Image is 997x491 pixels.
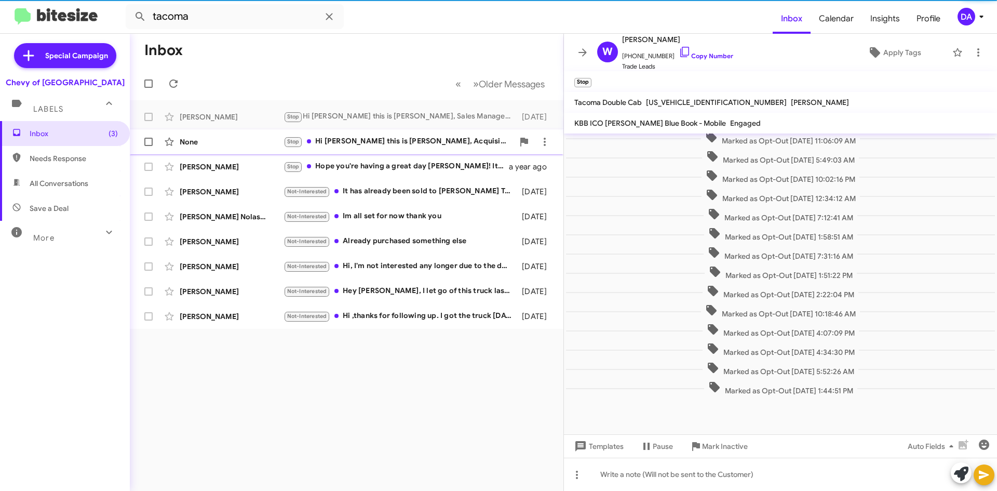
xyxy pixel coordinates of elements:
span: Marked as Opt-Out [DATE] 12:34:12 AM [702,189,860,204]
a: Copy Number [679,52,733,60]
span: Labels [33,104,63,114]
span: » [473,77,479,90]
span: [PHONE_NUMBER] [622,46,733,61]
span: « [455,77,461,90]
span: Marked as Opt-Out [DATE] 1:51:22 PM [705,266,857,281]
div: Hi [PERSON_NAME] this is [PERSON_NAME], Acquisition Specialist at Ourisman Chevrolet of [GEOGRAPH... [284,136,514,148]
span: Stop [287,163,300,170]
div: Hope you're having a great day [PERSON_NAME]! It's [PERSON_NAME] at Ourisman Chevrolet of [GEOGRA... [284,161,509,172]
div: None [180,137,284,147]
div: Hi, I'm not interested any longer due to the dent it has [284,260,517,272]
span: Save a Deal [30,203,69,214]
span: Not-Interested [287,288,327,295]
button: Auto Fields [899,437,966,456]
div: Chevy of [GEOGRAPHIC_DATA] [6,77,125,88]
span: [US_VEHICLE_IDENTIFICATION_NUMBER] [646,98,787,107]
span: Marked as Opt-Out [DATE] 10:02:16 PM [702,169,859,184]
small: Stop [574,78,591,87]
a: Calendar [811,4,862,34]
a: Special Campaign [14,43,116,68]
button: Templates [564,437,632,456]
div: Hi [PERSON_NAME] this is [PERSON_NAME], Sales Manager at Ourisman Chevrolet of [GEOGRAPHIC_DATA].... [284,111,517,123]
span: Not-Interested [287,188,327,195]
div: [DATE] [517,211,555,222]
span: Marked as Opt-Out [DATE] 7:12:41 AM [704,208,857,223]
span: Pause [653,437,673,456]
div: a year ago [509,162,555,172]
a: Insights [862,4,908,34]
div: [PERSON_NAME] [180,261,284,272]
span: Marked as Opt-Out [DATE] 4:07:09 PM [703,323,859,338]
span: [PERSON_NAME] [791,98,849,107]
div: Im all set for now thank you [284,210,517,222]
span: Trade Leads [622,61,733,72]
span: Not-Interested [287,313,327,320]
span: Templates [572,437,624,456]
span: Marked as Opt-Out [DATE] 4:34:30 PM [703,342,859,357]
span: Marked as Opt-Out [DATE] 10:18:46 AM [701,304,860,319]
span: All Conversations [30,178,88,189]
h1: Inbox [144,42,183,59]
span: Marked as Opt-Out [DATE] 11:06:09 AM [701,131,860,146]
nav: Page navigation example [450,73,551,95]
span: (3) [109,128,118,139]
div: Already purchased something else [284,235,517,247]
span: Marked as Opt-Out [DATE] 7:31:16 AM [704,246,857,261]
div: [PERSON_NAME] [180,162,284,172]
div: [DATE] [517,261,555,272]
span: Inbox [30,128,118,139]
div: Hey [PERSON_NAME], I let go of this truck last week [284,285,517,297]
div: [DATE] [517,236,555,247]
span: Older Messages [479,78,545,90]
span: [PERSON_NAME] [622,33,733,46]
div: [DATE] [517,112,555,122]
div: [PERSON_NAME] [180,311,284,322]
button: DA [949,8,986,25]
div: It has already been sold to [PERSON_NAME] Toyota in [GEOGRAPHIC_DATA] MD [284,185,517,197]
span: Tacoma Double Cab [574,98,642,107]
span: Needs Response [30,153,118,164]
span: Stop [287,138,300,145]
span: Not-Interested [287,238,327,245]
span: Marked as Opt-Out [DATE] 1:58:51 AM [704,227,857,242]
button: Pause [632,437,681,456]
span: Mark Inactive [702,437,748,456]
button: Mark Inactive [681,437,756,456]
div: [PERSON_NAME] [180,187,284,197]
div: [DATE] [517,311,555,322]
div: [PERSON_NAME] [180,112,284,122]
div: [PERSON_NAME] Nolastname119905239 [180,211,284,222]
span: Marked as Opt-Out [DATE] 5:52:26 AM [703,362,858,377]
span: Marked as Opt-Out [DATE] 5:49:03 AM [702,150,859,165]
span: KBB ICO [PERSON_NAME] Blue Book - Mobile [574,118,726,128]
span: W [602,44,613,60]
div: [DATE] [517,286,555,297]
div: [PERSON_NAME] [180,286,284,297]
div: DA [958,8,975,25]
span: Not-Interested [287,263,327,270]
a: Inbox [773,4,811,34]
button: Previous [449,73,467,95]
span: Special Campaign [45,50,108,61]
span: Auto Fields [908,437,958,456]
div: Hi ,thanks for following up. I got the truck [DATE], thanks [284,310,517,322]
div: [DATE] [517,187,555,197]
span: Engaged [730,118,761,128]
span: Not-Interested [287,213,327,220]
button: Next [467,73,551,95]
span: Marked as Opt-Out [DATE] 1:44:51 PM [704,381,857,396]
div: [PERSON_NAME] [180,236,284,247]
button: Apply Tags [841,43,947,62]
span: Apply Tags [883,43,921,62]
span: Marked as Opt-Out [DATE] 2:22:04 PM [703,285,858,300]
a: Profile [908,4,949,34]
span: More [33,233,55,243]
span: Stop [287,113,300,120]
input: Search [126,4,344,29]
